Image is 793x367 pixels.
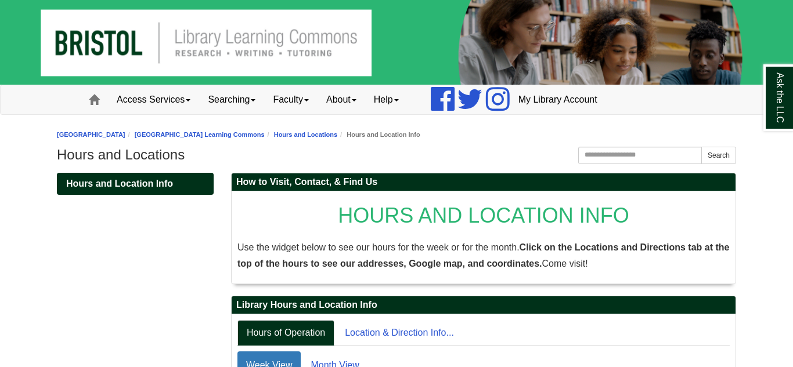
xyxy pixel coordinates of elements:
a: My Library Account [510,85,606,114]
h2: Library Hours and Location Info [232,296,736,314]
nav: breadcrumb [57,129,736,140]
a: Hours of Operation [237,320,334,346]
a: Help [365,85,408,114]
span: HOURS AND LOCATION INFO [338,204,629,227]
div: Guide Pages [57,173,214,195]
h1: Hours and Locations [57,147,736,163]
span: Use the widget below to see our hours for the week or for the month. Come visit! [237,242,729,268]
a: Location & Direction Info... [336,320,463,346]
a: Hours and Location Info [57,173,214,195]
h2: How to Visit, Contact, & Find Us [232,173,736,191]
strong: Click on the Locations and Directions tab at the top of the hours to see our addresses, Google ma... [237,242,729,268]
a: Faculty [264,85,318,114]
button: Search [701,147,736,164]
a: About [318,85,365,114]
span: Hours and Location Info [66,179,173,188]
a: [GEOGRAPHIC_DATA] Learning Commons [135,131,265,138]
li: Hours and Location Info [337,129,420,140]
a: Hours and Locations [274,131,337,138]
a: Access Services [108,85,199,114]
a: [GEOGRAPHIC_DATA] [57,131,125,138]
a: Searching [199,85,264,114]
